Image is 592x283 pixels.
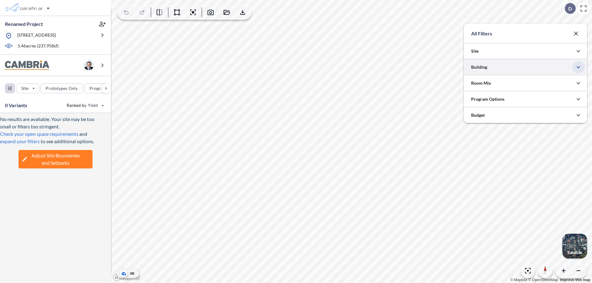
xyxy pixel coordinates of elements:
p: 0 Variants [5,102,27,109]
img: user logo [84,60,94,70]
p: Prototypes Only [46,85,78,91]
p: All Filters [471,30,492,37]
p: [STREET_ADDRESS] [17,32,56,40]
p: Program [89,85,107,91]
p: Satellite [567,250,582,255]
p: Site [21,85,28,91]
a: OpenStreetMap [528,278,558,282]
img: Switcher Image [562,234,587,258]
p: 5.46 acres ( 237,958 sf) [18,43,59,50]
p: Budget [471,112,485,118]
a: Improve this map [560,278,590,282]
button: Site [16,83,39,93]
span: Yield [88,102,98,108]
button: Program [84,83,117,93]
button: Switcher ImageSatellite [562,234,587,258]
button: Aerial View [120,270,127,277]
a: Mapbox homepage [113,274,140,281]
img: BrandImage [5,61,49,70]
a: Mapbox [510,278,527,282]
p: Program Options [471,96,504,102]
button: Ranked by Yield [62,100,108,110]
p: Renamed Project [5,21,43,27]
p: Site [471,48,479,54]
button: Site Plan [129,270,136,277]
p: Room Mix [471,80,491,86]
span: Adjust Site Boundaries and Setbacks [31,152,80,167]
p: D [568,6,572,11]
button: Prototypes Only [40,83,83,93]
button: Adjust Site Boundariesand Setbacks [18,150,92,168]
